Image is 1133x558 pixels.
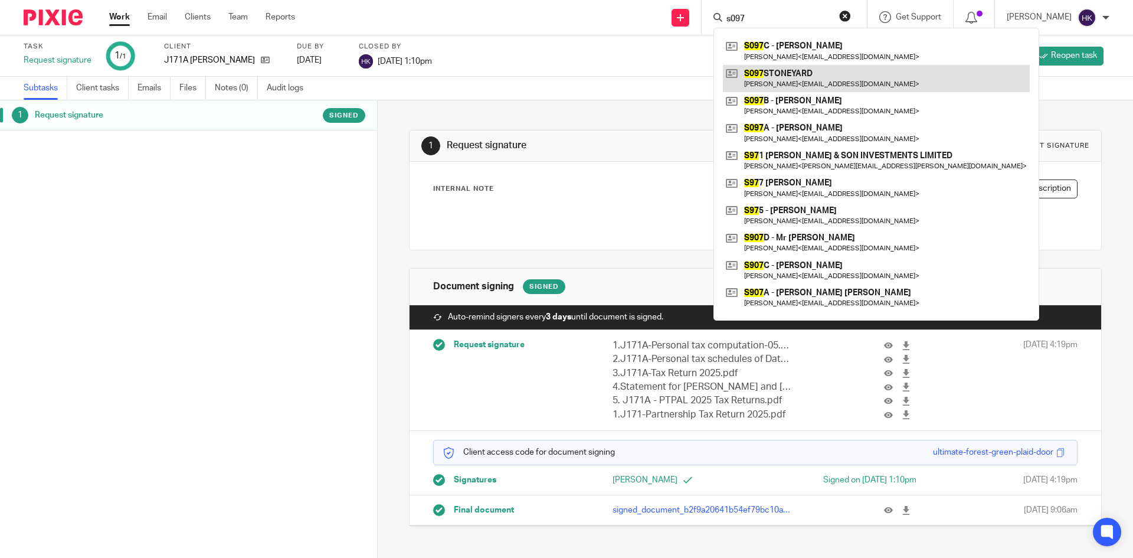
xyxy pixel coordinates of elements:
span: Signatures [454,474,496,486]
label: Client [164,42,282,51]
span: [DATE] 4:19pm [1023,474,1078,486]
div: 1 [421,136,440,155]
small: /1 [120,53,126,60]
span: [DATE] 9:06am [1024,504,1078,516]
span: [DATE] 1:10pm [378,57,432,65]
h1: Request signature [447,139,781,152]
a: Reports [266,11,295,23]
span: Auto-remind signers every until document is signed. [448,311,663,323]
p: 4.Statement for [PERSON_NAME] and [PERSON_NAME] As At [DATE].pdf [613,380,791,394]
button: Clear [839,10,851,22]
p: 1.J171-Partnership Tax Return 2025.pdf [613,408,791,422]
div: 1 [12,107,28,123]
p: 5. J171A - PTPAL 2025 Tax Returns.pdf [613,394,791,407]
p: [PERSON_NAME] [1007,11,1072,23]
p: 1.J171A-Personal tax computation-05.04.2025.pdf [613,339,791,353]
p: 3.J171A-Tax Return 2025.pdf [613,367,791,380]
span: Reopen task [1051,50,1097,61]
a: Reopen task [1033,47,1103,66]
strong: 3 days [546,313,571,321]
a: Files [179,77,206,100]
img: svg%3E [1078,8,1096,27]
a: Team [228,11,248,23]
div: ultimate-forest-green-plaid-door [933,446,1053,458]
p: signed_document_b2f9a20641b54ef79bc10a77f55268f3.pdf [613,504,791,516]
a: Clients [185,11,211,23]
div: Request signature [24,54,91,66]
span: [DATE] 4:19pm [1023,339,1078,422]
span: Final document [454,504,514,516]
img: Pixie [24,9,83,25]
p: 2.J171A-Personal tax schedules of Data-05.04.2025.pdf [613,353,791,366]
div: Signed [523,279,565,294]
span: Get Support [896,13,941,21]
div: [DATE] [297,54,344,66]
div: Signed on [DATE] 1:10pm [774,474,916,486]
label: Closed by [359,42,432,51]
a: Email [148,11,167,23]
a: Notes (0) [215,77,258,100]
p: J171A [PERSON_NAME] [164,54,255,66]
h1: Document signing [433,280,514,293]
label: Task [24,42,91,51]
a: Client tasks [76,77,129,100]
p: [PERSON_NAME] [613,474,755,486]
input: Search [725,14,831,25]
span: Signed [329,110,359,120]
a: Audit logs [267,77,312,100]
p: Internal Note [433,184,494,194]
div: 1 [114,49,126,63]
span: Request signature [454,339,525,351]
label: Due by [297,42,344,51]
a: Emails [137,77,171,100]
p: Client access code for document signing [443,446,615,458]
img: svg%3E [359,54,373,68]
a: Work [109,11,130,23]
h1: Request signature [35,106,256,124]
a: Subtasks [24,77,67,100]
